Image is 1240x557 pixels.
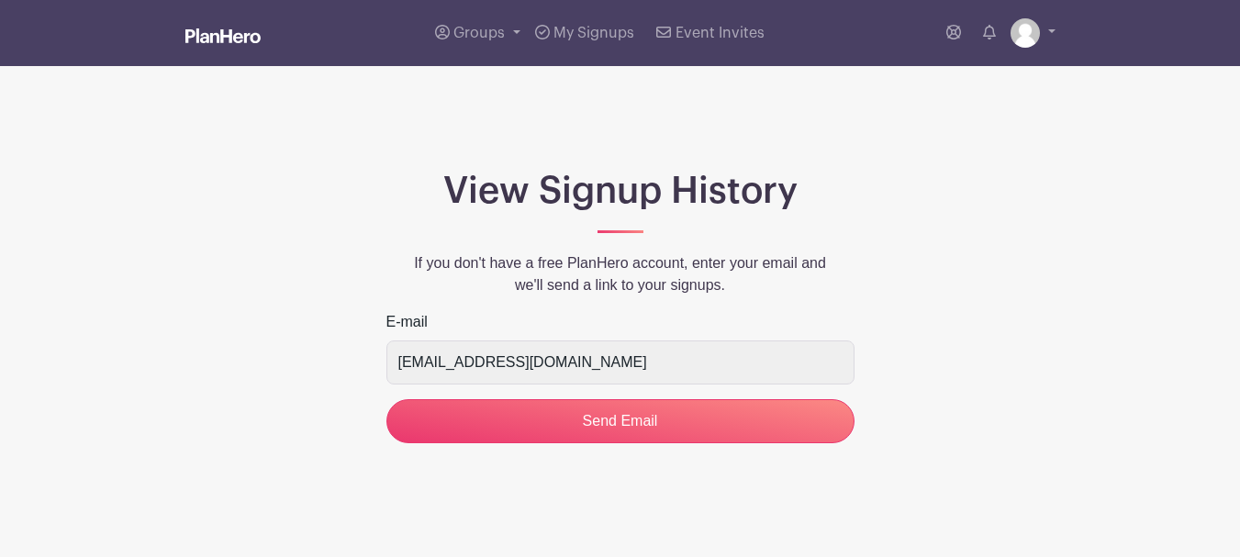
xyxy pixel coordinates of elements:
[386,340,855,384] input: e.g. julie@eventco.com
[386,252,855,296] p: If you don't have a free PlanHero account, enter your email and we'll send a link to your signups.
[1011,18,1040,48] img: default-ce2991bfa6775e67f084385cd625a349d9dcbb7a52a09fb2fda1e96e2d18dcdb.png
[676,26,765,40] span: Event Invites
[553,26,634,40] span: My Signups
[453,26,505,40] span: Groups
[185,28,261,43] img: logo_white-6c42ec7e38ccf1d336a20a19083b03d10ae64f83f12c07503d8b9e83406b4c7d.svg
[386,399,855,443] input: Send Email
[386,169,855,213] h1: View Signup History
[386,311,428,333] label: E-mail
